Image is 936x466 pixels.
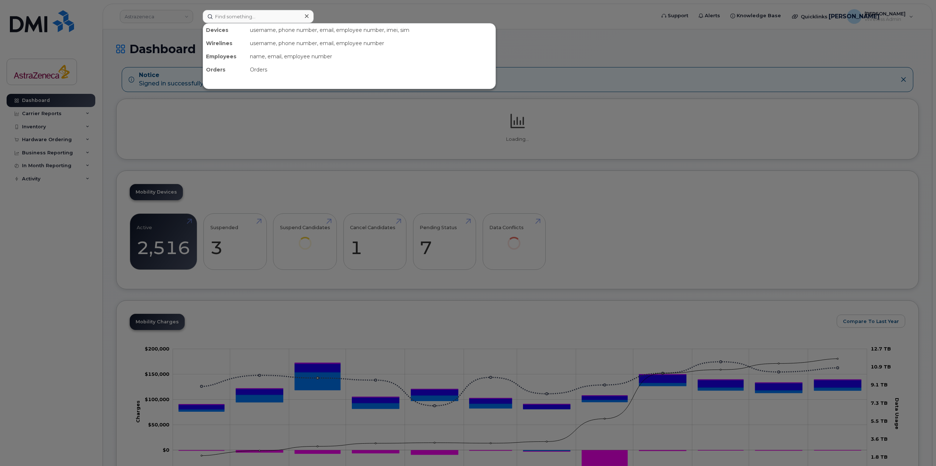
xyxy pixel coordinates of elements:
div: Devices [203,23,247,37]
div: username, phone number, email, employee number, imei, sim [247,23,495,37]
div: name, email, employee number [247,50,495,63]
div: Employees [203,50,247,63]
div: username, phone number, email, employee number [247,37,495,50]
div: Orders [247,63,495,76]
div: Orders [203,63,247,76]
div: Wirelines [203,37,247,50]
